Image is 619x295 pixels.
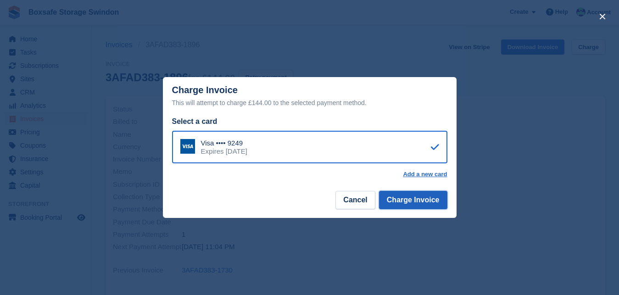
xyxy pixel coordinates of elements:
[201,139,247,147] div: Visa •••• 9249
[172,97,447,108] div: This will attempt to charge £144.00 to the selected payment method.
[180,139,195,154] img: Visa Logo
[335,191,375,209] button: Cancel
[201,147,247,156] div: Expires [DATE]
[172,116,447,127] div: Select a card
[595,9,610,24] button: close
[379,191,447,209] button: Charge Invoice
[403,171,447,178] a: Add a new card
[172,85,447,108] div: Charge Invoice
